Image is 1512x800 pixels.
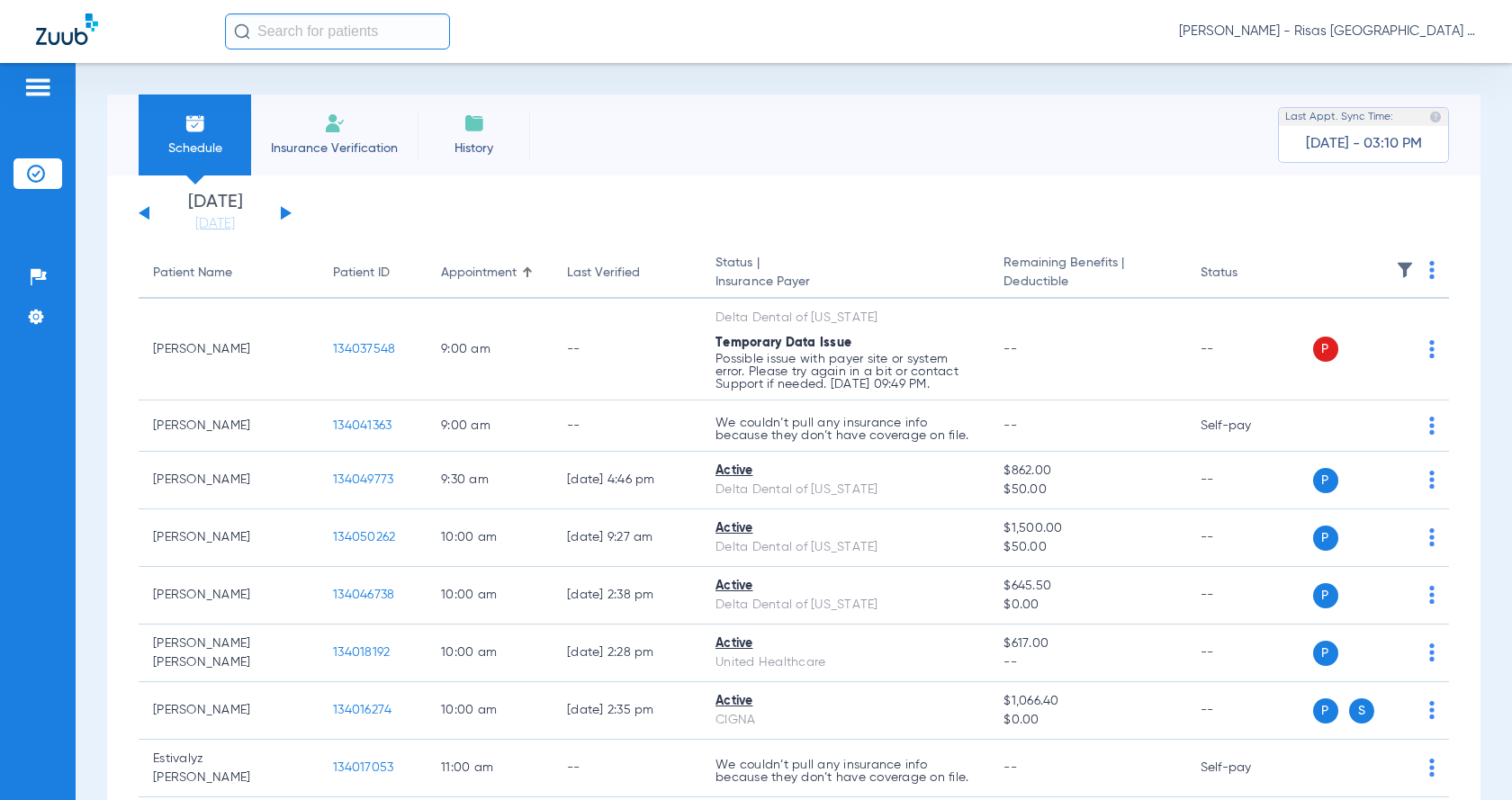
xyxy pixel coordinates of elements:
[333,761,393,774] span: 134017053
[427,567,553,625] td: 10:00 AM
[427,299,553,400] td: 9:00 AM
[36,13,98,45] img: Zuub Logo
[333,264,390,283] div: Patient ID
[1429,643,1435,661] img: group-dot-blue.svg
[553,452,701,509] td: [DATE] 4:46 PM
[1313,526,1338,551] span: P
[153,264,304,283] div: Patient Name
[715,538,975,557] div: Delta Dental of [US_STATE]
[1429,340,1435,358] img: group-dot-blue.svg
[1349,698,1374,724] span: S
[139,452,319,509] td: [PERSON_NAME]
[1306,135,1422,153] span: [DATE] - 03:10 PM
[427,400,553,452] td: 9:00 AM
[139,740,319,797] td: Estivalyz [PERSON_NAME]
[1422,714,1512,800] iframe: Chat Widget
[715,759,975,784] p: We couldn’t pull any insurance info because they don’t have coverage on file.
[1313,583,1338,608] span: P
[989,248,1185,299] th: Remaining Benefits |
[1186,248,1308,299] th: Status
[427,682,553,740] td: 10:00 AM
[1429,417,1435,435] img: group-dot-blue.svg
[333,646,390,659] span: 134018192
[1003,519,1171,538] span: $1,500.00
[1429,586,1435,604] img: group-dot-blue.svg
[553,567,701,625] td: [DATE] 2:38 PM
[441,264,517,283] div: Appointment
[553,682,701,740] td: [DATE] 2:35 PM
[1003,538,1171,557] span: $50.00
[553,299,701,400] td: --
[139,625,319,682] td: [PERSON_NAME] [PERSON_NAME]
[1003,711,1171,730] span: $0.00
[1186,740,1308,797] td: Self-pay
[715,519,975,538] div: Active
[1003,761,1017,774] span: --
[427,740,553,797] td: 11:00 AM
[1179,22,1476,40] span: [PERSON_NAME] - Risas [GEOGRAPHIC_DATA] General
[139,567,319,625] td: [PERSON_NAME]
[1285,108,1393,126] span: Last Appt. Sync Time:
[265,139,404,157] span: Insurance Verification
[553,400,701,452] td: --
[427,509,553,567] td: 10:00 AM
[1186,509,1308,567] td: --
[333,473,393,486] span: 134049773
[324,112,346,134] img: Manual Insurance Verification
[152,139,238,157] span: Schedule
[715,634,975,653] div: Active
[1003,343,1017,355] span: --
[153,264,232,283] div: Patient Name
[139,400,319,452] td: [PERSON_NAME]
[1429,261,1435,279] img: group-dot-blue.svg
[333,343,395,355] span: 134037548
[1186,567,1308,625] td: --
[1003,419,1017,432] span: --
[1003,692,1171,711] span: $1,066.40
[1429,701,1435,719] img: group-dot-blue.svg
[1186,625,1308,682] td: --
[715,653,975,672] div: United Healthcare
[715,417,975,442] p: We couldn’t pull any insurance info because they don’t have coverage on file.
[161,215,269,233] a: [DATE]
[333,419,391,432] span: 134041363
[184,112,206,134] img: Schedule
[139,682,319,740] td: [PERSON_NAME]
[715,337,851,349] span: Temporary Data Issue
[1186,682,1308,740] td: --
[715,481,975,499] div: Delta Dental of [US_STATE]
[23,76,52,98] img: hamburger-icon
[139,299,319,400] td: [PERSON_NAME]
[715,462,975,481] div: Active
[225,13,450,49] input: Search for patients
[1313,698,1338,724] span: P
[1003,577,1171,596] span: $645.50
[715,596,975,615] div: Delta Dental of [US_STATE]
[333,531,395,544] span: 134050262
[441,264,538,283] div: Appointment
[1003,653,1171,672] span: --
[427,625,553,682] td: 10:00 AM
[715,692,975,711] div: Active
[1396,261,1414,279] img: filter.svg
[715,273,975,292] span: Insurance Payer
[715,711,975,730] div: CIGNA
[1429,111,1442,123] img: last sync help info
[234,23,250,40] img: Search Icon
[553,509,701,567] td: [DATE] 9:27 AM
[553,740,701,797] td: --
[1186,299,1308,400] td: --
[1186,400,1308,452] td: Self-pay
[1003,634,1171,653] span: $617.00
[701,248,989,299] th: Status |
[1429,528,1435,546] img: group-dot-blue.svg
[1313,641,1338,666] span: P
[553,625,701,682] td: [DATE] 2:28 PM
[1003,273,1171,292] span: Deductible
[463,112,485,134] img: History
[139,509,319,567] td: [PERSON_NAME]
[431,139,517,157] span: History
[567,264,687,283] div: Last Verified
[333,589,394,601] span: 134046738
